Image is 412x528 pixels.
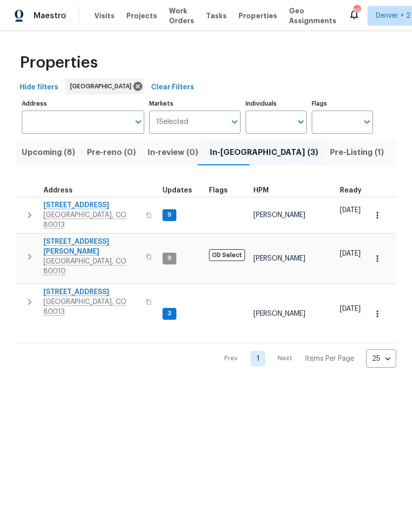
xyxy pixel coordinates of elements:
span: Updates [163,187,192,194]
span: In-[GEOGRAPHIC_DATA] (3) [210,146,318,159]
span: Properties [239,11,277,21]
span: 3 [164,309,175,318]
span: [PERSON_NAME] [253,255,305,262]
span: Geo Assignments [289,6,336,26]
span: Maestro [34,11,66,21]
span: Pre-reno (0) [87,146,136,159]
span: Properties [20,58,98,68]
div: Earliest renovation start date (first business day after COE or Checkout) [340,187,371,194]
span: Work Orders [169,6,194,26]
button: Open [228,115,242,129]
button: Open [360,115,374,129]
p: Items Per Page [305,354,354,364]
span: Projects [126,11,157,21]
span: [DATE] [340,207,361,214]
label: Markets [149,101,241,107]
div: [GEOGRAPHIC_DATA] [65,78,144,94]
label: Address [22,101,144,107]
span: 9 [164,254,175,263]
div: 55 [353,6,360,16]
span: Ready [340,187,362,194]
span: [DATE] [340,305,361,312]
span: Clear Filters [151,81,194,94]
span: 9 [164,211,175,219]
button: Open [294,115,308,129]
div: 25 [366,346,396,372]
span: Flags [209,187,228,194]
nav: Pagination Navigation [215,349,396,368]
span: In-review (0) [148,146,198,159]
span: Visits [94,11,115,21]
span: [DATE] [340,250,361,257]
button: Open [131,115,145,129]
button: Hide filters [16,78,62,97]
button: Clear Filters [147,78,198,97]
span: 1 Selected [156,118,188,126]
span: OD Select [209,249,245,261]
span: HPM [253,187,269,194]
span: Address [43,187,73,194]
span: [GEOGRAPHIC_DATA] [70,81,135,91]
span: Tasks [206,12,227,19]
a: Goto page 1 [250,351,265,366]
label: Flags [312,101,373,107]
label: Individuals [246,101,307,107]
span: Pre-Listing (1) [330,146,384,159]
span: [PERSON_NAME] [253,212,305,219]
span: [PERSON_NAME] [253,310,305,317]
span: Upcoming (8) [22,146,75,159]
span: Hide filters [20,81,58,94]
span: Denver + 2 [376,11,411,21]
